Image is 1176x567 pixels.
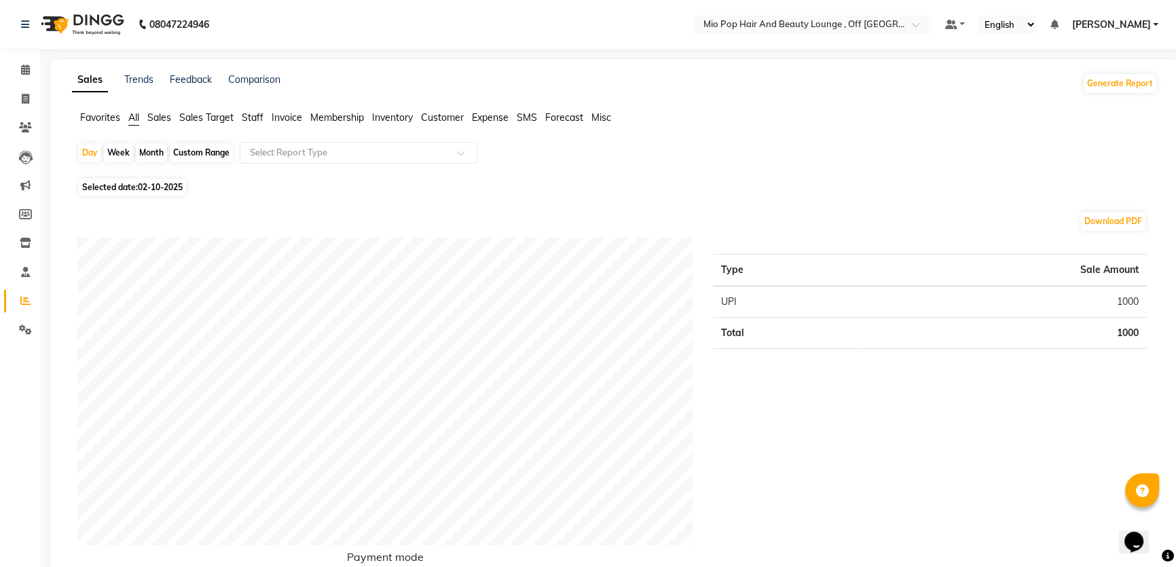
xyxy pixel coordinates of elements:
span: Expense [472,111,509,124]
iframe: chat widget [1119,513,1162,553]
span: [PERSON_NAME] [1071,18,1150,32]
div: Custom Range [170,143,233,162]
img: logo [35,5,128,43]
span: Staff [242,111,263,124]
th: Type [713,255,863,287]
a: Feedback [170,73,212,86]
a: Sales [72,68,108,92]
span: Inventory [372,111,413,124]
td: 1000 [863,318,1147,349]
div: Day [79,143,101,162]
div: Month [136,143,167,162]
td: Total [713,318,863,349]
span: Sales Target [179,111,234,124]
span: SMS [517,111,537,124]
th: Sale Amount [863,255,1147,287]
td: UPI [713,286,863,318]
span: Membership [310,111,364,124]
span: Customer [421,111,464,124]
a: Comparison [228,73,280,86]
button: Generate Report [1084,74,1156,93]
span: 02-10-2025 [138,182,183,192]
span: Favorites [80,111,120,124]
button: Download PDF [1081,212,1145,231]
span: Forecast [545,111,583,124]
div: Week [104,143,133,162]
td: 1000 [863,286,1147,318]
span: Misc [591,111,611,124]
b: 08047224946 [149,5,209,43]
span: Sales [147,111,171,124]
a: Trends [124,73,153,86]
span: All [128,111,139,124]
span: Invoice [272,111,302,124]
span: Selected date: [79,179,186,196]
